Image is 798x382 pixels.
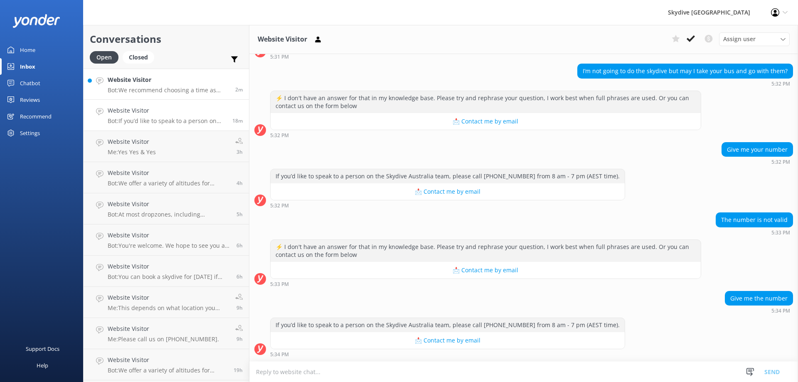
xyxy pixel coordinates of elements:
strong: 5:33 PM [771,230,790,235]
div: Sep 25 2025 05:32pm (UTC +10:00) Australia/Brisbane [722,159,793,165]
strong: 5:32 PM [270,133,289,138]
h4: Website Visitor [108,200,230,209]
button: 📩 Contact me by email [271,183,625,200]
div: Sep 25 2025 05:33pm (UTC +10:00) Australia/Brisbane [270,281,701,287]
h4: Website Visitor [108,231,230,240]
div: If you’d like to speak to a person on the Skydive Australia team, please call [PHONE_NUMBER] from... [271,169,625,183]
strong: 5:31 PM [270,54,289,59]
strong: 5:34 PM [270,352,289,357]
div: Inbox [20,58,35,75]
a: Open [90,52,123,62]
div: Sep 25 2025 05:32pm (UTC +10:00) Australia/Brisbane [270,132,701,138]
a: Website VisitorBot:If you’d like to speak to a person on the Skydive Australia team, please call ... [84,100,249,131]
button: 📩 Contact me by email [271,262,701,278]
div: Settings [20,125,40,141]
strong: 5:33 PM [270,282,289,287]
div: Home [20,42,35,58]
a: Website VisitorMe:Please call us on [PHONE_NUMBER].9h [84,318,249,349]
p: Bot: You're welcome. We hope to see you at [GEOGRAPHIC_DATA] [GEOGRAPHIC_DATA] soon! [108,242,230,249]
div: Sep 25 2025 05:31pm (UTC +10:00) Australia/Brisbane [270,54,701,59]
p: Bot: You can book a skydive for [DATE] if there is availability. Please ensure the Reservations t... [108,273,230,281]
span: Sep 25 2025 08:11am (UTC +10:00) Australia/Brisbane [236,335,243,343]
strong: 5:32 PM [771,160,790,165]
div: Sep 25 2025 05:33pm (UTC +10:00) Australia/Brisbane [716,229,793,235]
strong: 5:32 PM [270,203,289,208]
div: Give me your number [722,143,793,157]
a: Closed [123,52,158,62]
div: Sep 25 2025 05:32pm (UTC +10:00) Australia/Brisbane [270,202,625,208]
p: Me: Yes Yes & Yes [108,148,156,156]
span: Sep 25 2025 02:51pm (UTC +10:00) Australia/Brisbane [236,148,243,155]
img: yonder-white-logo.png [12,14,60,28]
h4: Website Visitor [108,137,156,146]
a: Website VisitorBot:We offer a variety of altitudes for skydiving, with all dropzones providing ju... [84,349,249,380]
p: Me: This depends on what location you want to look at! [108,304,229,312]
span: Sep 25 2025 12:34pm (UTC +10:00) Australia/Brisbane [236,211,243,218]
h4: Website Visitor [108,106,226,115]
div: Give me the number [725,291,793,306]
span: Sep 25 2025 12:54pm (UTC +10:00) Australia/Brisbane [236,180,243,187]
p: Me: Please call us on [PHONE_NUMBER]. [108,335,219,343]
div: Sep 25 2025 05:34pm (UTC +10:00) Australia/Brisbane [270,351,625,357]
h4: Website Visitor [108,168,230,177]
a: Website VisitorBot:You're welcome. We hope to see you at [GEOGRAPHIC_DATA] [GEOGRAPHIC_DATA] soon!6h [84,224,249,256]
span: Sep 24 2025 10:50pm (UTC +10:00) Australia/Brisbane [234,367,243,374]
h4: Website Visitor [108,355,227,365]
div: Chatbot [20,75,40,91]
div: Sep 25 2025 05:32pm (UTC +10:00) Australia/Brisbane [577,81,793,86]
p: Bot: We recommend choosing a time as early as possible in the day, as we typically jump several t... [108,86,229,94]
p: Bot: We offer a variety of altitudes for skydiving, with all dropzones providing jumps up to 15,0... [108,180,230,187]
span: Sep 25 2025 08:12am (UTC +10:00) Australia/Brisbane [236,304,243,311]
p: Bot: At most dropzones, including [PERSON_NAME][GEOGRAPHIC_DATA], the maximum weight limit is typ... [108,211,230,218]
span: Sep 25 2025 05:49pm (UTC +10:00) Australia/Brisbane [235,86,243,93]
h4: Website Visitor [108,293,229,302]
div: If you’d like to speak to a person on the Skydive Australia team, please call [PHONE_NUMBER] from... [271,318,625,332]
div: Recommend [20,108,52,125]
span: Sep 25 2025 05:34pm (UTC +10:00) Australia/Brisbane [232,117,243,124]
div: Closed [123,51,154,64]
div: Sep 25 2025 05:34pm (UTC +10:00) Australia/Brisbane [725,308,793,313]
div: Help [37,357,48,374]
p: Bot: If you’d like to speak to a person on the Skydive Australia team, please call [PHONE_NUMBER]... [108,117,226,125]
span: Assign user [723,35,756,44]
div: Support Docs [26,340,59,357]
strong: 5:34 PM [771,308,790,313]
div: Reviews [20,91,40,108]
p: Bot: We offer a variety of altitudes for skydiving, with all dropzones providing jumps up to 15,0... [108,367,227,374]
button: 📩 Contact me by email [271,113,701,130]
div: ⚡ I don't have an answer for that in my knowledge base. Please try and rephrase your question, I ... [271,91,701,113]
h4: Website Visitor [108,75,229,84]
a: Website VisitorBot:You can book a skydive for [DATE] if there is availability. Please ensure the ... [84,256,249,287]
div: I’m not going to do the skydive but may I take your bus and go with them? [578,64,793,78]
h4: Website Visitor [108,262,230,271]
span: Sep 25 2025 11:12am (UTC +10:00) Australia/Brisbane [236,273,243,280]
a: Website VisitorBot:At most dropzones, including [PERSON_NAME][GEOGRAPHIC_DATA], the maximum weigh... [84,193,249,224]
a: Website VisitorMe:This depends on what location you want to look at!9h [84,287,249,318]
button: 📩 Contact me by email [271,332,625,349]
a: Website VisitorBot:We recommend choosing a time as early as possible in the day, as we typically ... [84,69,249,100]
h4: Website Visitor [108,324,219,333]
span: Sep 25 2025 11:29am (UTC +10:00) Australia/Brisbane [236,242,243,249]
div: Assign User [719,32,790,46]
div: ⚡ I don't have an answer for that in my knowledge base. Please try and rephrase your question, I ... [271,240,701,262]
a: Website VisitorBot:We offer a variety of altitudes for skydiving, with all dropzones providing ju... [84,162,249,193]
h3: Website Visitor [258,34,307,45]
strong: 5:32 PM [771,81,790,86]
a: Website VisitorMe:Yes Yes & Yes3h [84,131,249,162]
div: Open [90,51,118,64]
div: The number is not valid [716,213,793,227]
h2: Conversations [90,31,243,47]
